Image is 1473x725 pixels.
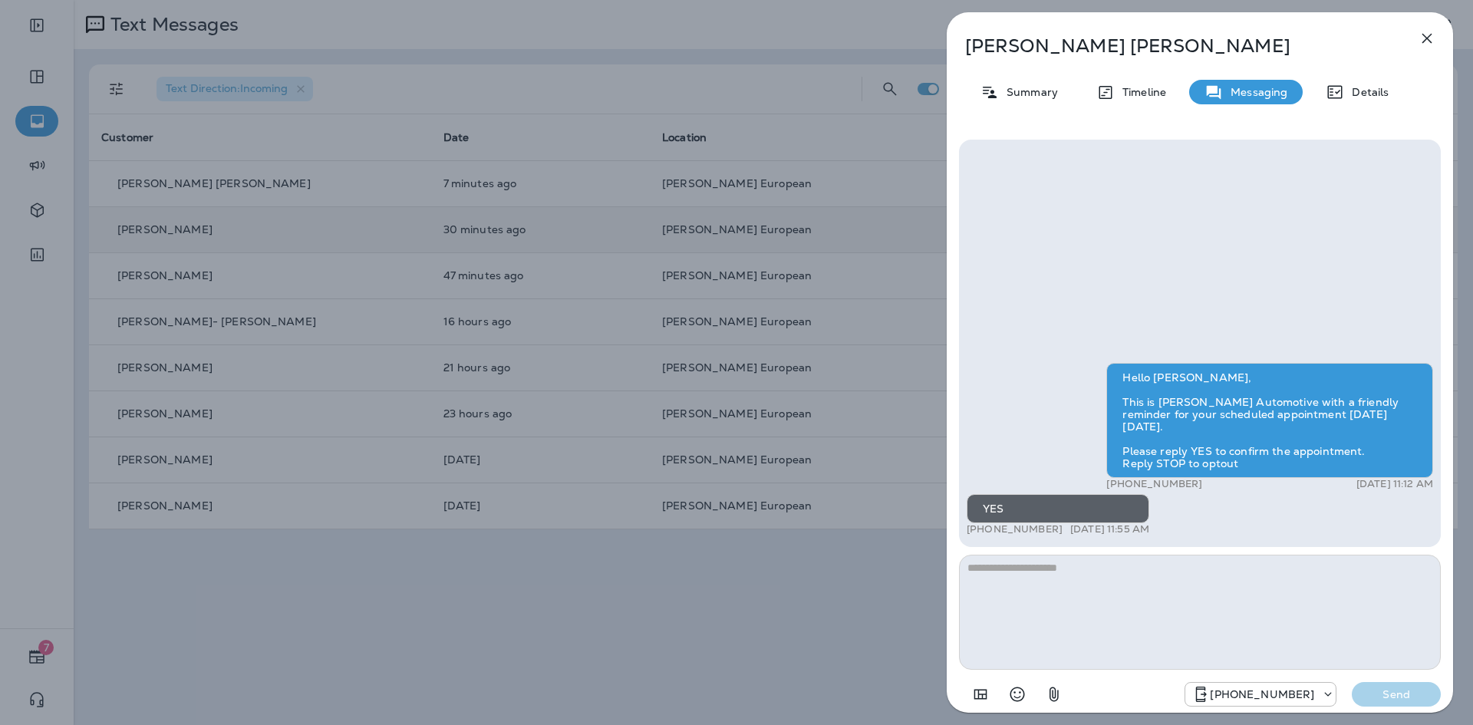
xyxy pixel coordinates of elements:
[1210,688,1314,700] p: [PHONE_NUMBER]
[1223,86,1287,98] p: Messaging
[967,523,1063,536] p: [PHONE_NUMBER]
[965,35,1384,57] p: [PERSON_NAME] [PERSON_NAME]
[1070,523,1149,536] p: [DATE] 11:55 AM
[1002,679,1033,710] button: Select an emoji
[965,679,996,710] button: Add in a premade template
[1106,363,1433,478] div: Hello [PERSON_NAME], This is [PERSON_NAME] Automotive with a friendly reminder for your scheduled...
[999,86,1058,98] p: Summary
[1356,478,1433,490] p: [DATE] 11:12 AM
[1185,685,1336,704] div: +1 (813) 428-9920
[1115,86,1166,98] p: Timeline
[967,494,1149,523] div: YES
[1344,86,1389,98] p: Details
[1106,478,1202,490] p: [PHONE_NUMBER]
